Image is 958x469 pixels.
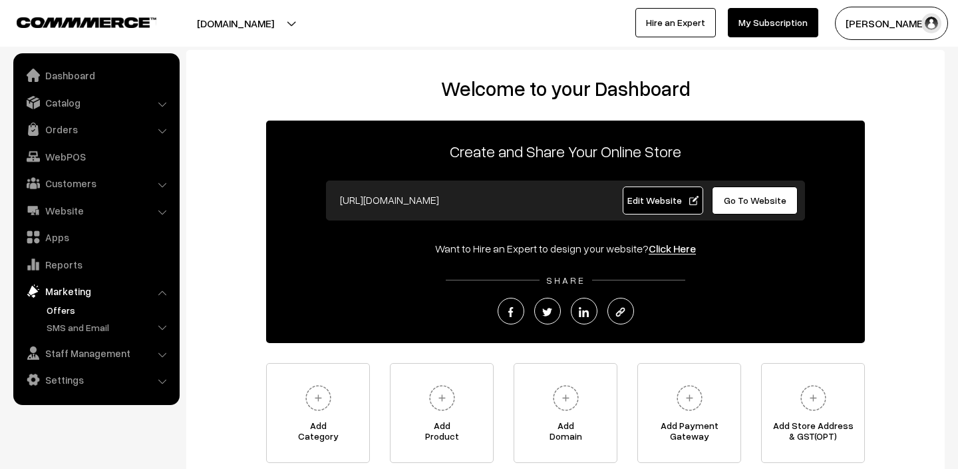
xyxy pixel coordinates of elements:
img: plus.svg [424,380,460,416]
a: Staff Management [17,341,175,365]
button: [DOMAIN_NAME] [150,7,321,40]
span: Add Domain [514,420,617,447]
a: AddDomain [514,363,617,463]
a: Catalog [17,91,175,115]
a: AddCategory [266,363,370,463]
span: Add Product [391,420,493,447]
span: Add Store Address & GST(OPT) [762,420,864,447]
a: Customers [17,171,175,195]
a: Hire an Expert [635,8,716,37]
span: Go To Website [724,195,786,206]
a: COMMMERCE [17,13,133,29]
span: Add Category [267,420,369,447]
a: Marketing [17,279,175,303]
a: Edit Website [623,187,704,215]
a: Website [17,199,175,223]
h2: Welcome to your Dashboard [200,77,931,101]
img: COMMMERCE [17,17,156,27]
a: Offers [43,303,175,317]
a: Add PaymentGateway [637,363,741,463]
img: user [921,13,941,33]
img: plus.svg [548,380,584,416]
a: My Subscription [728,8,818,37]
a: Click Here [649,242,696,255]
img: plus.svg [300,380,337,416]
a: Add Store Address& GST(OPT) [761,363,865,463]
span: SHARE [540,274,592,286]
a: Go To Website [712,187,798,215]
img: plus.svg [795,380,832,416]
span: Edit Website [627,195,699,206]
a: Settings [17,368,175,392]
img: plus.svg [671,380,708,416]
a: Apps [17,225,175,249]
span: Add Payment Gateway [638,420,740,447]
a: AddProduct [390,363,494,463]
div: Want to Hire an Expert to design your website? [266,240,865,256]
a: Reports [17,252,175,276]
p: Create and Share Your Online Store [266,139,865,163]
a: SMS and Email [43,320,175,334]
button: [PERSON_NAME] [835,7,948,40]
a: Dashboard [17,63,175,87]
a: Orders [17,117,175,141]
a: WebPOS [17,145,175,169]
